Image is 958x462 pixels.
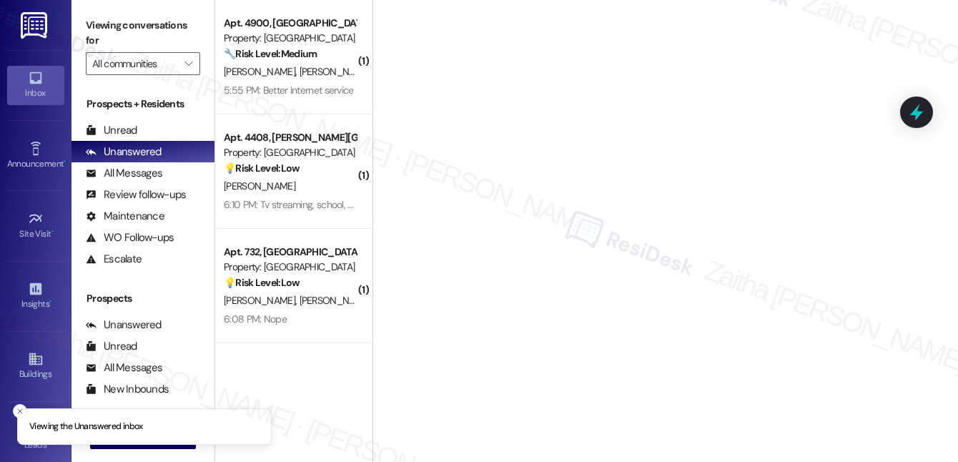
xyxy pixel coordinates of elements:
div: Unanswered [86,144,162,159]
a: Buildings [7,347,64,385]
div: Unread [86,339,137,354]
span: [PERSON_NAME] [224,180,295,192]
div: Prospects [71,291,214,306]
div: All Messages [86,360,162,375]
div: New Inbounds [86,382,169,397]
div: Apt. 4408, [PERSON_NAME][GEOGRAPHIC_DATA] [224,130,356,145]
label: Viewing conversations for [86,14,200,52]
span: [PERSON_NAME] [300,294,371,307]
div: 5:55 PM: Better Internet service [224,84,354,97]
a: Leads [7,418,64,456]
div: Review follow-ups [86,187,186,202]
button: Close toast [13,404,27,418]
div: Apt. 732, [GEOGRAPHIC_DATA] [224,245,356,260]
a: Inbox [7,66,64,104]
strong: 💡 Risk Level: Low [224,162,300,175]
strong: 🔧 Risk Level: Medium [224,47,317,60]
div: Unread [86,123,137,138]
a: Insights • [7,277,64,315]
span: • [64,157,66,167]
p: Viewing the Unanswered inbox [29,421,143,433]
div: 6:08 PM: Nope [224,313,287,325]
div: All Messages [86,166,162,181]
div: Apt. 4634, [GEOGRAPHIC_DATA] [224,359,356,374]
div: Maintenance [86,209,164,224]
div: WO Follow-ups [86,230,174,245]
div: Escalate [86,252,142,267]
div: Property: [GEOGRAPHIC_DATA] [224,260,356,275]
span: • [49,297,51,307]
div: Unanswered [86,318,162,333]
div: Property: [GEOGRAPHIC_DATA] [224,145,356,160]
span: [PERSON_NAME] [224,65,300,78]
a: Site Visit • [7,207,64,245]
span: [PERSON_NAME] [300,65,371,78]
div: Apt. 4900, [GEOGRAPHIC_DATA] [224,16,356,31]
span: • [51,227,54,237]
input: All communities [92,52,177,75]
strong: 💡 Risk Level: Low [224,276,300,289]
span: [PERSON_NAME] [224,294,300,307]
div: Property: [GEOGRAPHIC_DATA] [224,31,356,46]
div: Prospects + Residents [71,97,214,112]
i:  [184,58,192,69]
div: 6:10 PM: Tv streaming, school, and family [224,198,391,211]
img: ResiDesk Logo [21,12,50,39]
